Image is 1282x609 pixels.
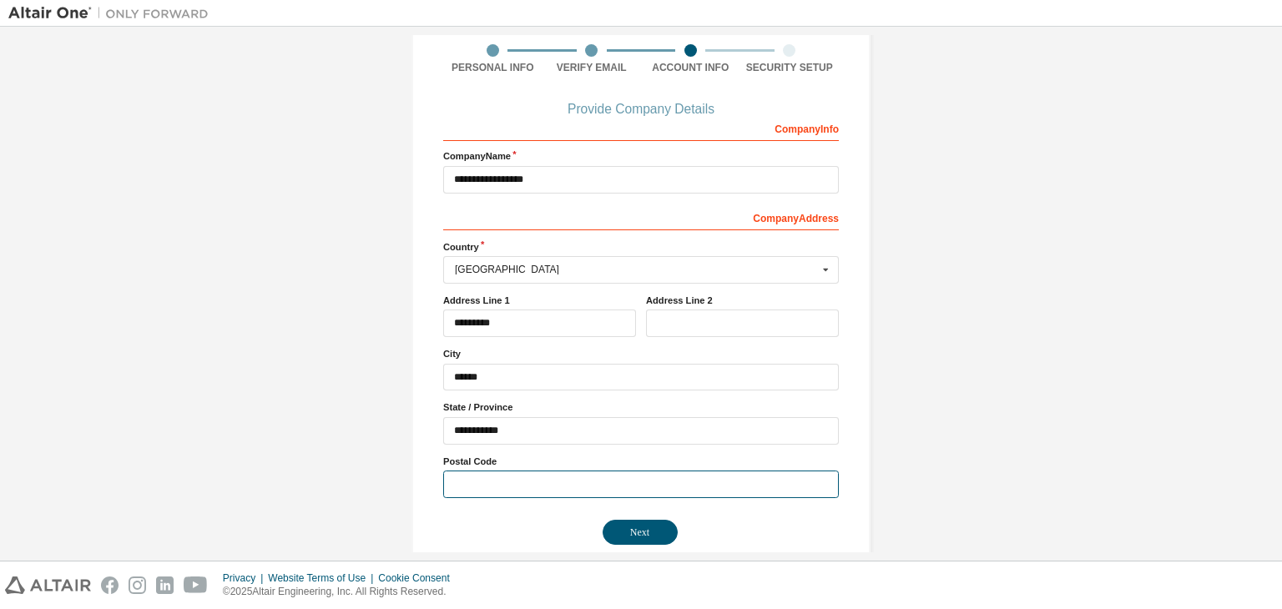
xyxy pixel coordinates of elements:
img: instagram.svg [129,576,146,594]
img: Altair One [8,5,217,22]
label: City [443,347,839,360]
div: Company Address [443,204,839,230]
label: Address Line 1 [443,294,636,307]
label: State / Province [443,400,839,414]
div: Privacy [223,571,268,585]
p: © 2025 Altair Engineering, Inc. All Rights Reserved. [223,585,460,599]
img: altair_logo.svg [5,576,91,594]
label: Country [443,240,839,254]
img: facebook.svg [101,576,119,594]
div: Personal Info [443,61,543,74]
label: Address Line 2 [646,294,839,307]
div: Company Info [443,114,839,141]
img: linkedin.svg [156,576,174,594]
div: [GEOGRAPHIC_DATA] [455,264,818,274]
div: Account Info [641,61,740,74]
div: Verify Email [543,61,642,74]
label: Postal Code [443,455,839,468]
div: Website Terms of Use [268,571,378,585]
div: Security Setup [740,61,840,74]
button: Next [603,520,678,545]
label: Company Name [443,149,839,163]
img: youtube.svg [184,576,208,594]
div: Cookie Consent [378,571,459,585]
div: Provide Company Details [443,104,839,114]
